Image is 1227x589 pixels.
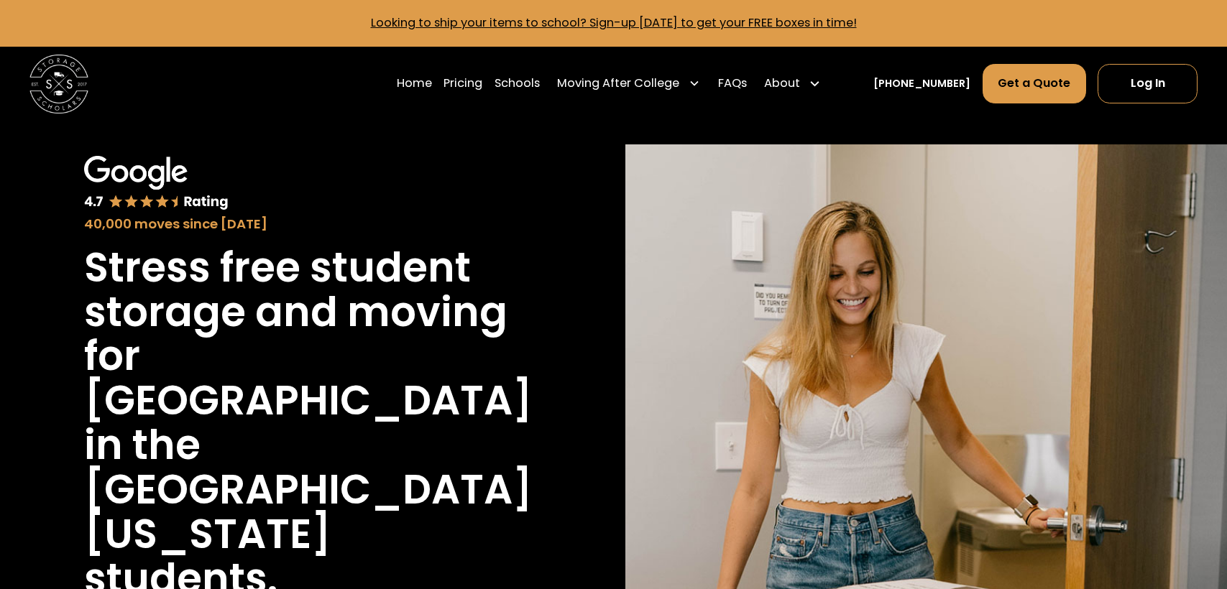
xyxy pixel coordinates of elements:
a: Pricing [444,63,482,104]
div: 40,000 moves since [DATE] [84,214,518,234]
h1: [GEOGRAPHIC_DATA] in the [GEOGRAPHIC_DATA][US_STATE] [84,379,533,557]
a: Looking to ship your items to school? Sign-up [DATE] to get your FREE boxes in time! [371,14,857,31]
a: Schools [495,63,540,104]
div: About [758,63,827,104]
a: FAQs [718,63,747,104]
a: [PHONE_NUMBER] [873,76,970,91]
div: Moving After College [551,63,706,104]
img: Storage Scholars main logo [29,55,88,113]
a: Home [397,63,432,104]
a: Log In [1098,64,1198,103]
img: Google 4.7 star rating [84,156,229,211]
a: Get a Quote [983,64,1086,103]
div: Moving After College [557,75,679,93]
h1: Stress free student storage and moving for [84,246,518,379]
div: About [764,75,800,93]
